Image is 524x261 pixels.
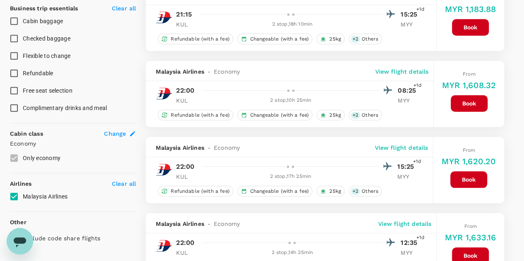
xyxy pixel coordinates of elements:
[442,155,496,168] h6: MYR 1,620.20
[351,36,360,43] span: + 2
[247,188,312,195] span: Changeable (with a fee)
[167,36,232,43] span: Refundable (with a fee)
[445,2,496,16] h6: MYR 1,183.88
[397,172,418,181] p: MYY
[451,95,488,112] button: Book
[237,110,312,120] div: Changeable (with a fee)
[358,36,382,43] span: Others
[326,112,344,119] span: 25kg
[204,67,214,76] span: -
[158,186,233,196] div: Refundable (with a fee)
[10,180,31,187] strong: Airlines
[247,36,312,43] span: Changeable (with a fee)
[416,234,425,242] span: +1d
[23,105,107,111] span: Complimentary drinks and meal
[156,237,172,254] img: MH
[23,234,100,242] p: Exclude code share flights
[202,249,382,257] div: 2 stop , 14h 35min
[23,155,60,161] span: Only economy
[23,53,71,59] span: Flexible to change
[214,220,240,228] span: Economy
[401,10,421,19] p: 15:25
[23,87,72,94] span: Free seat selection
[316,34,345,44] div: 25kg
[401,238,421,248] p: 12:35
[176,10,192,19] p: 21:15
[23,193,68,200] span: Malaysia Airlines
[247,112,312,119] span: Changeable (with a fee)
[156,9,172,26] img: MH
[464,223,477,229] span: From
[413,158,421,166] span: +1d
[158,110,233,120] div: Refundable (with a fee)
[10,218,27,226] p: Other
[176,249,197,257] p: KUL
[450,171,487,188] button: Book
[10,139,136,148] p: Economy
[23,18,63,24] span: Cabin baggage
[316,110,345,120] div: 25kg
[167,112,232,119] span: Refundable (with a fee)
[398,86,418,96] p: 08:25
[358,112,382,119] span: Others
[23,70,53,77] span: Refundable
[401,249,421,257] p: MYY
[413,81,422,90] span: +1d
[202,172,379,181] div: 2 stop , 17h 25min
[462,147,475,153] span: From
[237,186,312,196] div: Changeable (with a fee)
[214,144,240,152] span: Economy
[112,4,136,12] p: Clear all
[351,188,360,195] span: + 2
[378,220,431,228] p: View flight details
[104,129,126,138] span: Change
[156,85,172,102] img: MH
[358,188,382,195] span: Others
[156,220,204,228] span: Malaysia Airlines
[416,5,425,14] span: +1d
[202,96,379,105] div: 2 stop , 10h 25min
[349,110,382,120] div: +2Others
[398,96,418,105] p: MYY
[316,186,345,196] div: 25kg
[349,186,382,196] div: +2Others
[176,86,194,96] p: 22:00
[463,71,476,77] span: From
[401,20,421,29] p: MYY
[442,79,496,92] h6: MYR 1,608.32
[176,20,197,29] p: KUL
[326,36,344,43] span: 25kg
[158,34,233,44] div: Refundable (with a fee)
[23,35,70,42] span: Checked baggage
[7,228,33,254] iframe: Button to launch messaging window
[204,220,214,228] span: -
[10,5,78,12] strong: Business trip essentials
[176,96,197,105] p: KUL
[237,34,312,44] div: Changeable (with a fee)
[10,130,43,137] strong: Cabin class
[214,67,240,76] span: Economy
[112,180,136,188] p: Clear all
[375,67,428,76] p: View flight details
[176,172,197,181] p: KUL
[326,188,344,195] span: 25kg
[202,20,382,29] div: 2 stop , 18h 10min
[156,67,204,76] span: Malaysia Airlines
[167,188,232,195] span: Refundable (with a fee)
[204,144,214,152] span: -
[349,34,382,44] div: +2Others
[351,112,360,119] span: + 2
[374,144,428,152] p: View flight details
[452,19,489,36] button: Book
[176,238,194,248] p: 22:00
[156,161,172,178] img: MH
[156,144,204,152] span: Malaysia Airlines
[445,231,496,244] h6: MYR 1,633.16
[397,162,418,172] p: 15:25
[176,162,194,172] p: 22:00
